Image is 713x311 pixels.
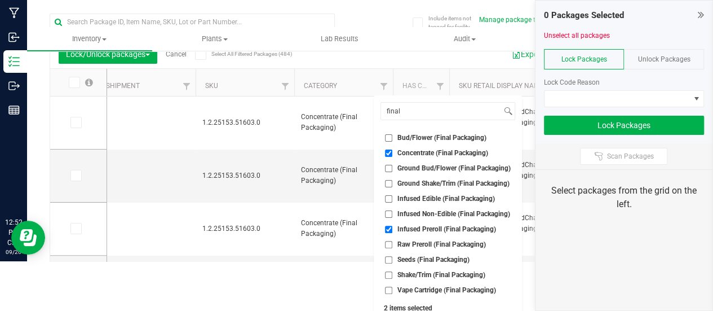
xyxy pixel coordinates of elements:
inline-svg: Inbound [8,32,20,43]
a: Inventory [27,27,152,51]
input: Search [381,103,502,119]
input: Bud/Flower (Final Packaging) [385,134,392,142]
input: Search Package ID, Item Name, SKU, Lot or Part Number... [50,14,335,30]
span: Concentrate (Final Packaging) [301,218,386,239]
span: Infused Preroll (Final Packaging) [397,226,496,233]
span: Lab Results [305,34,374,44]
inline-svg: Outbound [8,80,20,91]
a: Cancel [166,50,187,58]
button: Lock/Unlock packages [59,45,157,64]
span: Plants [153,34,277,44]
span: Seeds (Final Packaging) [397,256,470,263]
a: SKU [205,82,218,90]
input: Infused Preroll (Final Packaging) [385,226,392,233]
a: Filter [276,77,294,96]
input: Concentrate (Final Packaging) [385,150,392,157]
p: 09/26 [5,248,22,256]
span: Select All Filtered Packages (484) [211,51,268,57]
span: 1.2.25153.51603.0 [202,117,287,128]
span: Ground Bud/Flower (Final Packaging) [397,165,511,172]
span: Lock/Unlock packages [66,50,150,59]
a: Shipment [106,82,140,90]
a: Filter [431,77,449,96]
span: 0 Packages Selected [544,10,624,20]
button: Manage package tags [479,15,547,25]
span: Vape Cartridge (Final Packaging) [397,287,496,294]
span: Lock Packages [561,55,606,63]
span: 1.2.25153.51603.0 [202,170,287,181]
a: Filter [374,77,393,96]
span: Infused Edible (Final Packaging) [397,195,495,202]
span: Audit [402,34,526,44]
iframe: Resource center [11,221,45,255]
span: Scan Packages [606,152,653,161]
span: Inventory [27,34,152,44]
inline-svg: Manufacturing [8,7,20,19]
div: Select packages from the grid on the left. [550,184,698,211]
p: 12:52 PM CDT [5,217,22,248]
a: Audit [402,27,527,51]
a: Category [303,82,336,90]
span: Ground Shake/Trim (Final Packaging) [397,180,510,187]
span: Select all records on this page [85,78,93,86]
input: Vape Cartridge (Final Packaging) [385,287,392,294]
span: Bud/Flower (Final Packaging) [397,134,486,141]
span: 1.2.25153.51603.0 [202,224,287,234]
input: Shake/Trim (Final Packaging) [385,271,392,279]
span: Shake/Trim (Final Packaging) [397,271,485,278]
input: Ground Shake/Trim (Final Packaging) [385,180,392,187]
input: Seeds (Final Packaging) [385,256,392,264]
span: Unlock Packages [637,55,690,63]
span: Lock Code Reason [544,78,600,86]
a: Lab Results [277,27,402,51]
input: Raw Preroll (Final Packaging) [385,241,392,248]
a: SKU Retail Display Name [458,82,543,90]
input: Ground Bud/Flower (Final Packaging) [385,165,392,172]
button: Scan Packages [580,148,667,165]
input: Infused Non-Edible (Final Packaging) [385,211,392,218]
span: Concentrate (Final Packaging) [397,150,488,156]
button: Export to Excel [504,45,580,64]
span: Raw Preroll (Final Packaging) [397,241,486,248]
button: Lock Packages [544,116,704,135]
input: Infused Edible (Final Packaging) [385,195,392,203]
span: Infused Non-Edible (Final Packaging) [397,211,510,217]
th: Has COA [393,69,449,97]
span: Concentrate (Final Packaging) [301,112,386,133]
a: Plants [152,27,277,51]
a: Unselect all packages [544,32,610,40]
inline-svg: Inventory [8,56,20,67]
span: Concentrate (Final Packaging) [301,165,386,186]
a: Inventory Counts [527,27,652,51]
inline-svg: Reports [8,104,20,116]
a: Filter [177,77,196,96]
span: Include items not tagged for facility [428,14,484,31]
